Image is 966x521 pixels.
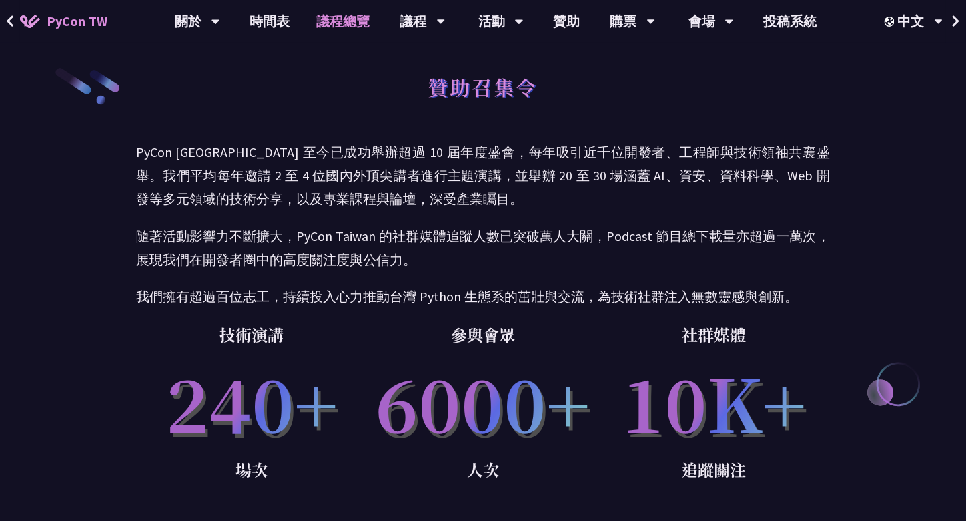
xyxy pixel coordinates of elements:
p: 人次 [368,456,599,483]
p: 參與會眾 [368,321,599,348]
p: 場次 [136,456,368,483]
p: 10K+ [598,348,830,456]
p: 隨著活動影響力不斷擴大，PyCon Taiwan 的社群媒體追蹤人數已突破萬人大關，Podcast 節目總下載量亦超過一萬次，展現我們在開發者圈中的高度關注度與公信力。 [136,224,830,271]
p: 技術演講 [136,321,368,348]
p: 追蹤關注 [598,456,830,483]
p: 240+ [136,348,368,456]
a: PyCon TW [7,5,121,38]
p: 社群媒體 [598,321,830,348]
img: Locale Icon [885,17,898,27]
img: Home icon of PyCon TW 2025 [20,15,40,28]
p: PyCon [GEOGRAPHIC_DATA] 至今已成功舉辦超過 10 屆年度盛會，每年吸引近千位開發者、工程師與技術領袖共襄盛舉。我們平均每年邀請 2 至 4 位國內外頂尖講者進行主題演講，... [136,140,830,211]
p: 我們擁有超過百位志工，持續投入心力推動台灣 Python 生態系的茁壯與交流，為技術社群注入無數靈感與創新。 [136,285,830,308]
span: PyCon TW [47,11,107,31]
p: 6000+ [368,348,599,456]
h1: 贊助召集令 [428,67,538,107]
